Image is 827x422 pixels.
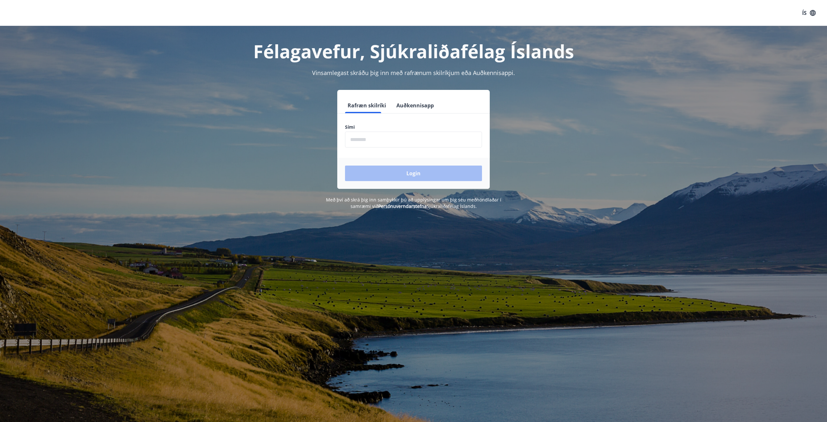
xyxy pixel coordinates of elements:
a: Persónuverndarstefna [378,203,427,209]
span: Með því að skrá þig inn samþykkir þú að upplýsingar um þig séu meðhöndlaðar í samræmi við Sjúkral... [326,197,501,209]
button: Auðkennisapp [394,98,436,113]
button: Rafræn skilríki [345,98,389,113]
label: Sími [345,124,482,130]
span: Vinsamlegast skráðu þig inn með rafrænum skilríkjum eða Auðkennisappi. [312,69,515,77]
button: ÍS [799,7,819,19]
h1: Félagavefur, Sjúkraliðafélag Íslands [189,39,638,63]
